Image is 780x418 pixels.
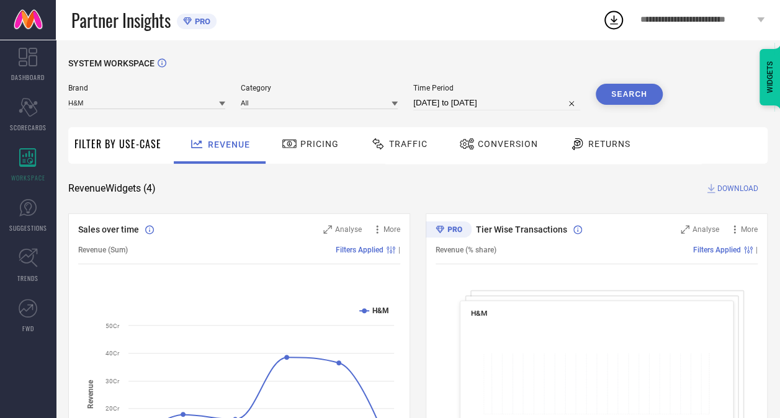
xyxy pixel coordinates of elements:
[9,223,47,233] span: SUGGESTIONS
[383,225,400,234] span: More
[389,139,428,149] span: Traffic
[693,246,741,254] span: Filters Applied
[336,246,383,254] span: Filters Applied
[603,9,625,31] div: Open download list
[68,182,156,195] span: Revenue Widgets ( 4 )
[323,225,332,234] svg: Zoom
[741,225,758,234] span: More
[105,322,120,329] text: 50Cr
[241,84,398,92] span: Category
[413,96,580,110] input: Select time period
[105,350,120,357] text: 40Cr
[105,378,120,385] text: 30Cr
[71,7,171,33] span: Partner Insights
[413,84,580,92] span: Time Period
[476,225,567,234] span: Tier Wise Transactions
[681,225,689,234] svg: Zoom
[300,139,339,149] span: Pricing
[693,225,719,234] span: Analyse
[471,309,487,318] span: H&M
[588,139,630,149] span: Returns
[74,136,161,151] span: Filter By Use-Case
[426,221,472,240] div: Premium
[68,84,225,92] span: Brand
[78,225,139,234] span: Sales over time
[22,324,34,333] span: FWD
[17,273,38,283] span: TRENDS
[756,246,758,254] span: |
[717,182,758,195] span: DOWNLOAD
[208,140,250,149] span: Revenue
[436,246,496,254] span: Revenue (% share)
[11,73,45,82] span: DASHBOARD
[105,405,120,412] text: 20Cr
[372,306,389,315] text: H&M
[78,246,128,254] span: Revenue (Sum)
[335,225,362,234] span: Analyse
[86,380,95,409] tspan: Revenue
[68,58,155,68] span: SYSTEM WORKSPACE
[596,84,663,105] button: Search
[11,173,45,182] span: WORKSPACE
[10,123,47,132] span: SCORECARDS
[478,139,538,149] span: Conversion
[192,17,210,26] span: PRO
[398,246,400,254] span: |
